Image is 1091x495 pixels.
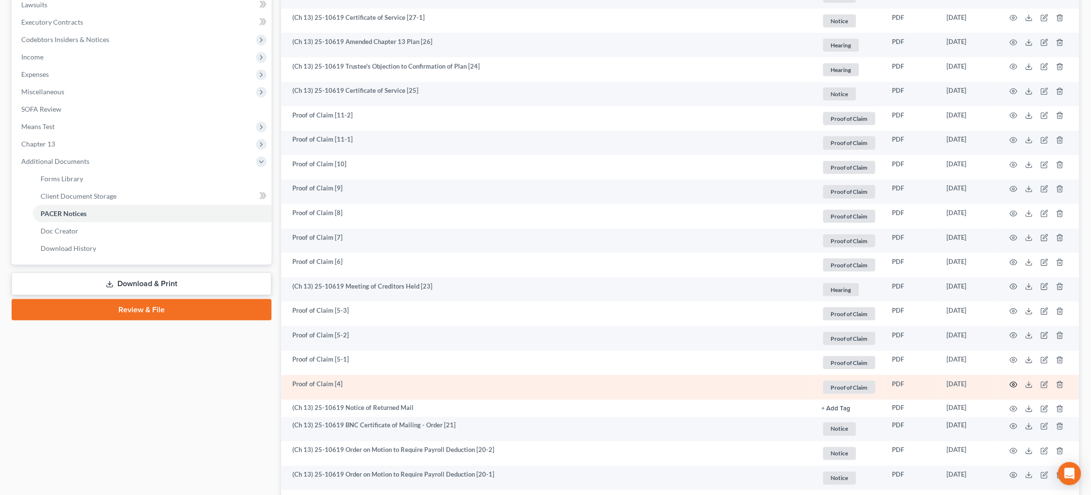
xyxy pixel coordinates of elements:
[823,185,876,198] span: Proof of Claim
[822,62,877,78] a: Hearing
[21,53,43,61] span: Income
[823,307,876,320] span: Proof of Claim
[939,400,998,417] td: [DATE]
[823,63,859,76] span: Hearing
[885,400,939,417] td: PDF
[823,39,859,52] span: Hearing
[885,9,939,33] td: PDF
[281,180,815,204] td: Proof of Claim [9]
[885,58,939,82] td: PDF
[939,9,998,33] td: [DATE]
[21,35,109,44] span: Codebtors Insiders & Notices
[822,406,851,412] button: + Add Tag
[281,466,815,491] td: (Ch 13) 25-10619 Order on Motion to Require Payroll Deduction [20-1]
[823,234,876,247] span: Proof of Claim
[939,229,998,253] td: [DATE]
[33,222,272,240] a: Doc Creator
[823,472,856,485] span: Notice
[21,0,47,9] span: Lawsuits
[822,421,877,437] a: Notice
[281,441,815,466] td: (Ch 13) 25-10619 Order on Motion to Require Payroll Deduction [20-2]
[12,299,272,320] a: Review & File
[939,155,998,180] td: [DATE]
[939,375,998,400] td: [DATE]
[822,13,877,29] a: Notice
[281,82,815,107] td: (Ch 13) 25-10619 Certificate of Service [25]
[14,101,272,118] a: SOFA Review
[21,87,64,96] span: Miscellaneous
[41,175,83,183] span: Forms Library
[822,306,877,322] a: Proof of Claim
[281,326,815,351] td: Proof of Claim [5-2]
[33,205,272,222] a: PACER Notices
[939,106,998,131] td: [DATE]
[885,33,939,58] td: PDF
[281,277,815,302] td: (Ch 13) 25-10619 Meeting of Creditors Held [23]
[281,400,815,417] td: (Ch 13) 25-10619 Notice of Returned Mail
[822,86,877,102] a: Notice
[939,441,998,466] td: [DATE]
[823,112,876,125] span: Proof of Claim
[21,140,55,148] span: Chapter 13
[823,210,876,223] span: Proof of Claim
[885,302,939,326] td: PDF
[885,131,939,156] td: PDF
[939,253,998,277] td: [DATE]
[281,253,815,277] td: Proof of Claim [6]
[822,331,877,347] a: Proof of Claim
[822,135,877,151] a: Proof of Claim
[822,233,877,249] a: Proof of Claim
[281,131,815,156] td: Proof of Claim [11-1]
[822,470,877,486] a: Notice
[822,446,877,462] a: Notice
[822,379,877,395] a: Proof of Claim
[885,82,939,107] td: PDF
[939,82,998,107] td: [DATE]
[823,15,856,28] span: Notice
[822,37,877,53] a: Hearing
[281,33,815,58] td: (Ch 13) 25-10619 Amended Chapter 13 Plan [26]
[823,356,876,369] span: Proof of Claim
[823,161,876,174] span: Proof of Claim
[939,351,998,376] td: [DATE]
[41,227,78,235] span: Doc Creator
[1058,462,1081,485] div: Open Intercom Messenger
[21,18,83,26] span: Executory Contracts
[41,192,116,200] span: Client Document Storage
[281,375,815,400] td: Proof of Claim [4]
[885,375,939,400] td: PDF
[885,466,939,491] td: PDF
[281,417,815,442] td: (Ch 13) 25-10619 BNC Certificate of Mailing - Order [21]
[885,204,939,229] td: PDF
[885,229,939,253] td: PDF
[885,277,939,302] td: PDF
[33,170,272,188] a: Forms Library
[822,160,877,175] a: Proof of Claim
[885,441,939,466] td: PDF
[823,283,859,296] span: Hearing
[33,240,272,257] a: Download History
[41,244,96,252] span: Download History
[939,58,998,82] td: [DATE]
[823,332,876,345] span: Proof of Claim
[822,404,877,413] a: + Add Tag
[21,105,61,113] span: SOFA Review
[822,355,877,371] a: Proof of Claim
[281,351,815,376] td: Proof of Claim [5-1]
[281,106,815,131] td: Proof of Claim [11-2]
[281,302,815,326] td: Proof of Claim [5-3]
[885,351,939,376] td: PDF
[939,204,998,229] td: [DATE]
[21,122,55,131] span: Means Test
[823,447,856,460] span: Notice
[939,277,998,302] td: [DATE]
[885,106,939,131] td: PDF
[822,184,877,200] a: Proof of Claim
[21,157,89,165] span: Additional Documents
[822,208,877,224] a: Proof of Claim
[21,70,49,78] span: Expenses
[822,257,877,273] a: Proof of Claim
[939,466,998,491] td: [DATE]
[822,282,877,298] a: Hearing
[823,87,856,101] span: Notice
